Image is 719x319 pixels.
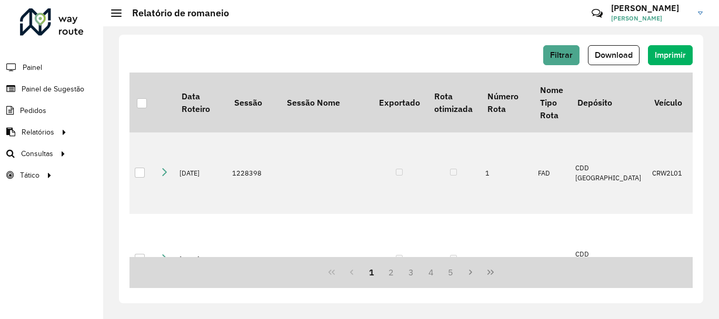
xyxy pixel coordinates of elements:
td: [DATE] [174,132,227,213]
td: FAD [533,132,570,213]
button: 1 [362,262,382,282]
span: [PERSON_NAME] [611,14,690,23]
span: Tático [20,170,39,181]
button: 3 [401,262,421,282]
h2: Relatório de romaneio [122,7,229,19]
th: Número Rota [480,73,533,132]
th: Exportado [372,73,427,132]
td: 2 [480,214,533,305]
span: Filtrar [550,50,573,59]
button: 5 [441,262,461,282]
th: Rota otimizada [427,73,480,132]
th: Depósito [570,73,647,132]
button: 4 [421,262,441,282]
th: Data Roteiro [174,73,227,132]
span: Painel de Sugestão [22,84,84,95]
button: Next Page [461,262,481,282]
td: CRW2L02 [647,214,691,305]
span: Relatórios [22,127,54,138]
td: 1 [480,132,533,213]
th: Nome Tipo Rota [533,73,570,132]
th: Sessão Nome [279,73,372,132]
td: CDD [GEOGRAPHIC_DATA] [570,132,647,213]
button: 2 [381,262,401,282]
button: Filtrar [543,45,580,65]
td: 1228398 [227,214,279,305]
h3: [PERSON_NAME] [611,3,690,13]
button: Download [588,45,640,65]
span: Imprimir [655,50,686,59]
span: Consultas [21,148,53,159]
td: CDD [GEOGRAPHIC_DATA] [570,214,647,305]
td: 1228398 [227,132,279,213]
td: FAD [533,214,570,305]
span: Pedidos [20,105,46,116]
button: Imprimir [648,45,693,65]
th: Sessão [227,73,279,132]
th: Veículo [647,73,691,132]
span: Painel [23,62,42,73]
button: Last Page [481,262,501,282]
a: Contato Rápido [586,2,608,25]
td: CRW2L01 [647,132,691,213]
span: Download [595,50,633,59]
td: [DATE] [174,214,227,305]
